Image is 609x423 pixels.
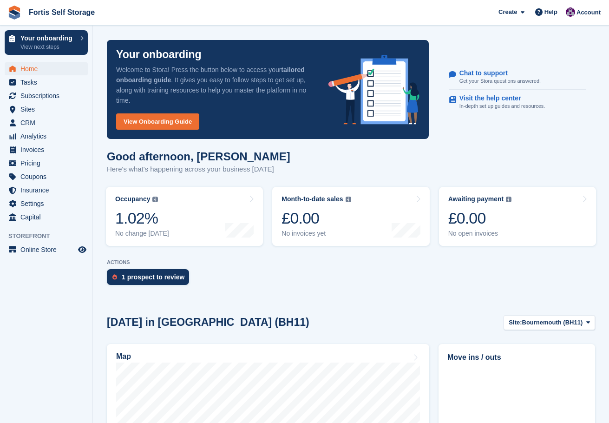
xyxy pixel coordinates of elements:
[107,259,595,265] p: ACTIONS
[112,274,117,280] img: prospect-51fa495bee0391a8d652442698ab0144808aea92771e9ea1ae160a38d050c398.svg
[20,184,76,197] span: Insurance
[152,197,158,202] img: icon-info-grey-7440780725fd019a000dd9b08b2336e03edf1995a4989e88bcd33f0948082b44.svg
[447,352,586,363] h2: Move ins / outs
[5,62,88,75] a: menu
[116,113,199,130] a: View Onboarding Guide
[5,89,88,102] a: menu
[107,316,309,329] h2: [DATE] in [GEOGRAPHIC_DATA] (BH11)
[5,197,88,210] a: menu
[566,7,575,17] img: Richard Welch
[116,352,131,361] h2: Map
[459,94,538,102] p: Visit the help center
[20,143,76,156] span: Invoices
[116,65,314,106] p: Welcome to Stora! Press the button below to access your . It gives you easy to follow steps to ge...
[107,164,290,175] p: Here's what's happening across your business [DATE]
[5,143,88,156] a: menu
[449,90,586,115] a: Visit the help center In-depth set up guides and resources.
[8,231,92,241] span: Storefront
[20,62,76,75] span: Home
[282,230,351,238] div: No invoices yet
[20,89,76,102] span: Subscriptions
[20,170,76,183] span: Coupons
[5,243,88,256] a: menu
[459,77,541,85] p: Get your Stora questions answered.
[20,116,76,129] span: CRM
[5,130,88,143] a: menu
[328,55,419,125] img: onboarding-info-6c161a55d2c0e0a8cae90662b2fe09162a5109e8cc188191df67fb4f79e88e88.svg
[20,243,76,256] span: Online Store
[509,318,522,327] span: Site:
[115,230,169,238] div: No change [DATE]
[282,195,343,203] div: Month-to-date sales
[20,76,76,89] span: Tasks
[439,187,596,246] a: Awaiting payment £0.00 No open invoices
[544,7,557,17] span: Help
[504,315,595,330] button: Site: Bournemouth (BH11)
[448,230,512,238] div: No open invoices
[498,7,517,17] span: Create
[106,187,263,246] a: Occupancy 1.02% No change [DATE]
[115,209,169,228] div: 1.02%
[576,8,601,17] span: Account
[122,273,184,281] div: 1 prospect to review
[5,170,88,183] a: menu
[20,130,76,143] span: Analytics
[107,150,290,163] h1: Good afternoon, [PERSON_NAME]
[522,318,583,327] span: Bournemouth (BH11)
[272,187,429,246] a: Month-to-date sales £0.00 No invoices yet
[448,209,512,228] div: £0.00
[506,197,511,202] img: icon-info-grey-7440780725fd019a000dd9b08b2336e03edf1995a4989e88bcd33f0948082b44.svg
[282,209,351,228] div: £0.00
[5,211,88,224] a: menu
[448,195,504,203] div: Awaiting payment
[5,103,88,116] a: menu
[115,195,150,203] div: Occupancy
[459,69,533,77] p: Chat to support
[5,116,88,129] a: menu
[25,5,98,20] a: Fortis Self Storage
[20,35,76,41] p: Your onboarding
[20,103,76,116] span: Sites
[449,65,586,90] a: Chat to support Get your Stora questions answered.
[107,269,194,290] a: 1 prospect to review
[20,197,76,210] span: Settings
[5,30,88,55] a: Your onboarding View next steps
[5,184,88,197] a: menu
[20,43,76,51] p: View next steps
[459,102,545,110] p: In-depth set up guides and resources.
[20,157,76,170] span: Pricing
[346,197,351,202] img: icon-info-grey-7440780725fd019a000dd9b08b2336e03edf1995a4989e88bcd33f0948082b44.svg
[5,76,88,89] a: menu
[20,211,76,224] span: Capital
[7,6,21,20] img: stora-icon-8386f47178a22dfd0bd8f6a31ec36ba5ce8667c1dd55bd0f319d3a0aa187defe.svg
[5,157,88,170] a: menu
[116,49,202,60] p: Your onboarding
[77,244,88,255] a: Preview store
